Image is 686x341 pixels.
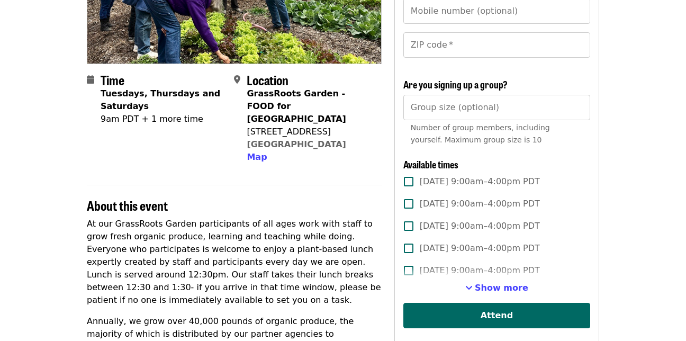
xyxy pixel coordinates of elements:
div: 9am PDT + 1 more time [101,113,225,125]
span: [DATE] 9:00am–4:00pm PDT [420,175,540,188]
span: About this event [87,196,168,214]
p: At our GrassRoots Garden participants of all ages work with staff to grow fresh organic produce, ... [87,218,382,307]
span: Map [247,152,267,162]
span: [DATE] 9:00am–4:00pm PDT [420,220,540,232]
span: Time [101,70,124,89]
button: Map [247,151,267,164]
span: Are you signing up a group? [403,77,508,91]
input: [object Object] [403,95,590,120]
strong: GrassRoots Garden - FOOD for [GEOGRAPHIC_DATA] [247,88,346,124]
span: [DATE] 9:00am–4:00pm PDT [420,198,540,210]
span: [DATE] 9:00am–4:00pm PDT [420,264,540,277]
i: map-marker-alt icon [234,75,240,85]
span: Show more [475,283,528,293]
span: Available times [403,157,458,171]
button: Attend [403,303,590,328]
span: Location [247,70,288,89]
div: [STREET_ADDRESS] [247,125,373,138]
input: ZIP code [403,32,590,58]
a: [GEOGRAPHIC_DATA] [247,139,346,149]
button: See more timeslots [465,282,528,294]
span: [DATE] 9:00am–4:00pm PDT [420,242,540,255]
i: calendar icon [87,75,94,85]
span: Number of group members, including yourself. Maximum group size is 10 [411,123,550,144]
strong: Tuesdays, Thursdays and Saturdays [101,88,220,111]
